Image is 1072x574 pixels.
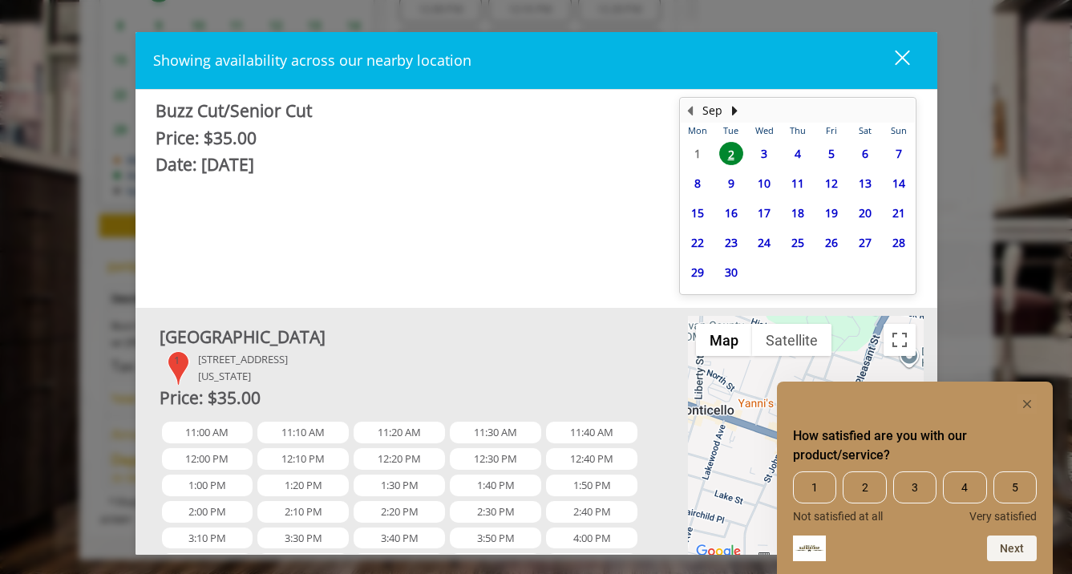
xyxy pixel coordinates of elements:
[848,123,882,139] th: Sat
[168,351,190,385] div: 1
[714,139,748,168] td: Select day2
[714,198,748,228] td: Select day16
[747,123,781,139] th: Wed
[781,168,815,198] td: Select day11
[747,228,781,257] td: Select day24
[853,172,877,195] span: 13
[819,201,843,224] span: 19
[354,422,445,443] span: 11:20 AM
[681,228,714,257] td: Select day22
[819,172,843,195] span: 12
[853,231,877,254] span: 27
[686,201,710,224] span: 15
[987,536,1037,561] button: Next question
[884,324,916,356] button: Toggle fullscreen view
[882,139,916,168] td: Select day7
[354,501,445,523] span: 2:20 PM
[786,201,810,224] span: 18
[354,475,445,496] span: 1:30 PM
[781,198,815,228] td: Select day18
[882,198,916,228] td: Select day21
[843,471,886,503] span: 2
[686,261,710,284] span: 29
[793,471,836,503] span: 1
[943,471,986,503] span: 4
[848,198,882,228] td: Select day20
[752,324,831,356] button: Show satellite imagery
[546,528,637,549] span: 4:00 PM
[681,168,714,198] td: Select day8
[793,426,1037,465] h2: How satisfied are you with our product/service? Select an option from 1 to 5, with 1 being Not sa...
[815,123,848,139] th: Fri
[853,142,877,165] span: 6
[354,448,445,470] span: 12:20 PM
[887,201,911,224] span: 21
[786,172,810,195] span: 11
[686,172,710,195] span: 8
[752,201,776,224] span: 17
[696,324,752,356] button: Show street map
[162,448,253,470] span: 12:00 PM
[781,139,815,168] td: Select day4
[893,471,936,503] span: 3
[815,139,848,168] td: Select day5
[692,541,745,562] a: Open this area in Google Maps (opens a new window)
[887,142,911,165] span: 7
[719,231,743,254] span: 23
[714,168,748,198] td: Select day9
[257,501,349,523] span: 2:10 PM
[848,168,882,198] td: Select day13
[815,198,848,228] td: Select day19
[729,102,742,119] button: Next Month
[1017,394,1037,414] button: Hide survey
[156,125,655,152] div: Price: $35.00
[702,102,722,119] button: Sep
[450,448,541,470] span: 12:30 PM
[546,448,637,470] span: 12:40 PM
[969,510,1037,523] span: Very satisfied
[714,257,748,287] td: Select day30
[450,528,541,549] span: 3:50 PM
[714,123,748,139] th: Tue
[887,231,911,254] span: 28
[882,228,916,257] td: Select day28
[819,142,843,165] span: 5
[876,49,908,73] div: close dialog
[719,142,743,165] span: 2
[882,168,916,198] td: Select day14
[887,172,911,195] span: 14
[156,152,655,179] div: Date: [DATE]
[257,422,349,443] span: 11:10 AM
[747,168,781,198] td: Select day10
[865,44,920,77] button: close dialog
[719,261,743,284] span: 30
[681,123,714,139] th: Mon
[198,351,288,385] div: [STREET_ADDRESS] [US_STATE]
[257,528,349,549] span: 3:30 PM
[257,448,349,470] span: 12:10 PM
[848,139,882,168] td: Select day6
[546,422,637,443] span: 11:40 AM
[747,198,781,228] td: Select day17
[546,501,637,523] span: 2:40 PM
[752,142,776,165] span: 3
[162,501,253,523] span: 2:00 PM
[882,123,916,139] th: Sun
[354,528,445,549] span: 3:40 PM
[156,98,655,125] div: Buzz Cut/Senior Cut
[793,471,1037,523] div: How satisfied are you with our product/service? Select an option from 1 to 5, with 1 being Not sa...
[786,142,810,165] span: 4
[719,172,743,195] span: 9
[162,528,253,549] span: 3:10 PM
[681,257,714,287] td: Select day29
[747,139,781,168] td: Select day3
[786,231,810,254] span: 25
[758,551,770,562] button: Keyboard shortcuts
[781,228,815,257] td: Select day25
[153,51,471,70] span: Showing availability across our nearby location
[781,123,815,139] th: Thu
[450,501,541,523] span: 2:30 PM
[160,324,667,351] div: [GEOGRAPHIC_DATA]
[686,231,710,254] span: 22
[815,168,848,198] td: Select day12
